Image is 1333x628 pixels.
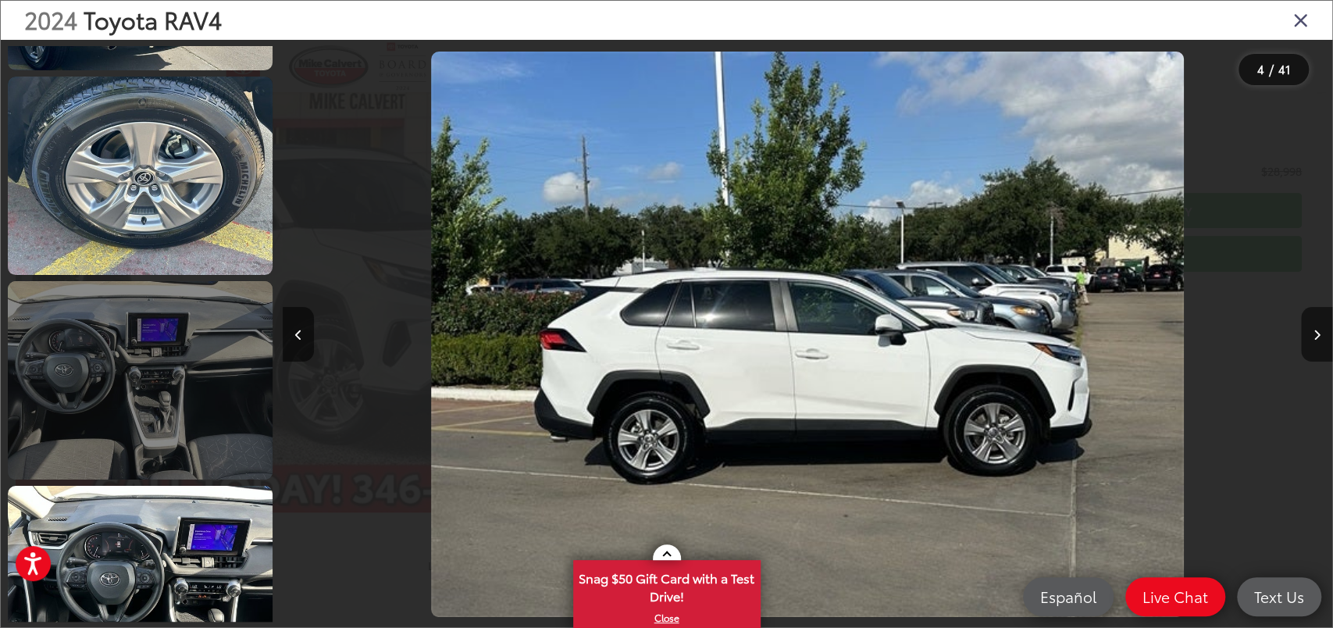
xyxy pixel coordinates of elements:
a: Live Chat [1125,577,1225,616]
span: / [1267,64,1275,75]
div: 2024 Toyota RAV4 XLE 3 [283,52,1332,617]
span: 4 [1257,60,1264,77]
span: Toyota RAV4 [84,2,222,36]
img: 2024 Toyota RAV4 XLE [5,74,276,277]
a: Text Us [1237,577,1321,616]
span: Español [1032,587,1104,606]
a: Español [1023,577,1114,616]
span: Snag $50 Gift Card with a Test Drive! [575,562,759,609]
span: 2024 [24,2,77,36]
i: Close gallery [1293,9,1309,30]
span: 41 [1278,60,1291,77]
button: Next image [1301,307,1332,362]
span: Live Chat [1135,587,1216,606]
img: 2024 Toyota RAV4 XLE [431,52,1185,617]
span: Text Us [1246,587,1312,606]
button: Previous image [283,307,314,362]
